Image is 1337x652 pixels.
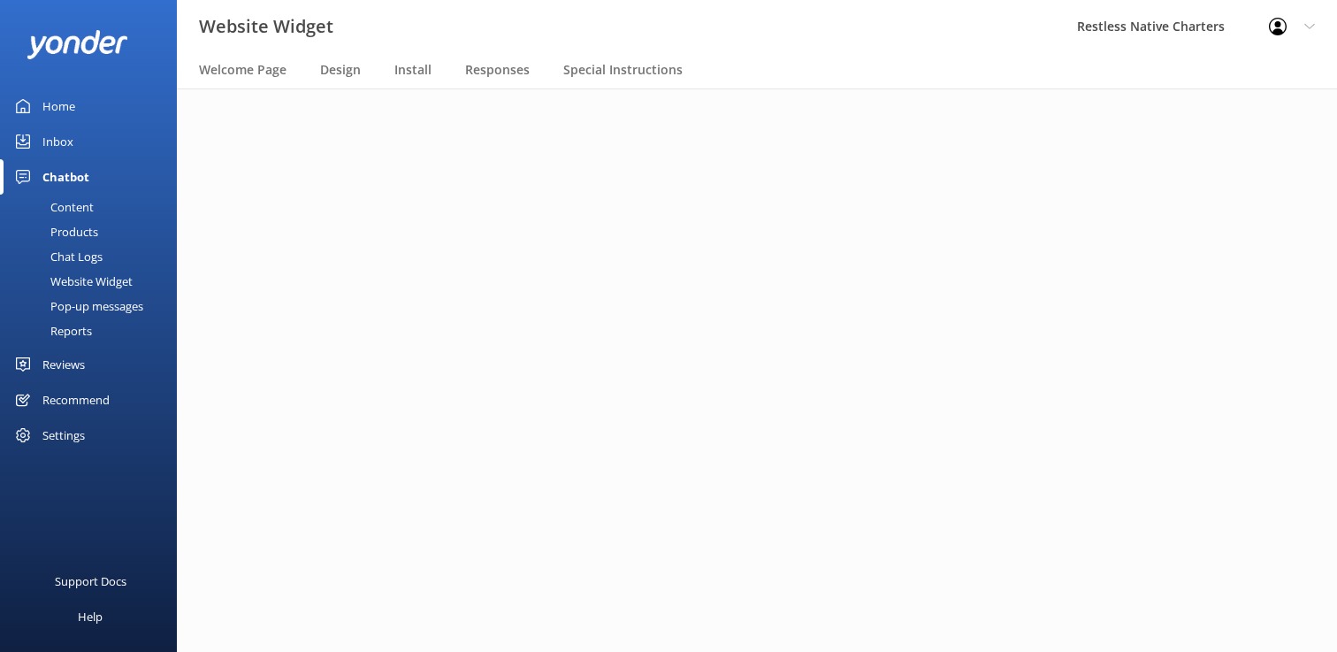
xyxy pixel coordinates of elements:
[11,219,98,244] div: Products
[42,418,85,453] div: Settings
[42,88,75,124] div: Home
[11,318,177,343] a: Reports
[394,61,432,79] span: Install
[78,599,103,634] div: Help
[11,244,177,269] a: Chat Logs
[42,347,85,382] div: Reviews
[199,12,333,41] h3: Website Widget
[11,294,177,318] a: Pop-up messages
[11,269,133,294] div: Website Widget
[11,244,103,269] div: Chat Logs
[465,61,530,79] span: Responses
[563,61,683,79] span: Special Instructions
[11,195,177,219] a: Content
[42,382,110,418] div: Recommend
[11,269,177,294] a: Website Widget
[42,124,73,159] div: Inbox
[11,195,94,219] div: Content
[11,294,143,318] div: Pop-up messages
[199,61,286,79] span: Welcome Page
[320,61,361,79] span: Design
[55,564,126,599] div: Support Docs
[42,159,89,195] div: Chatbot
[11,318,92,343] div: Reports
[11,219,177,244] a: Products
[27,30,128,59] img: yonder-white-logo.png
